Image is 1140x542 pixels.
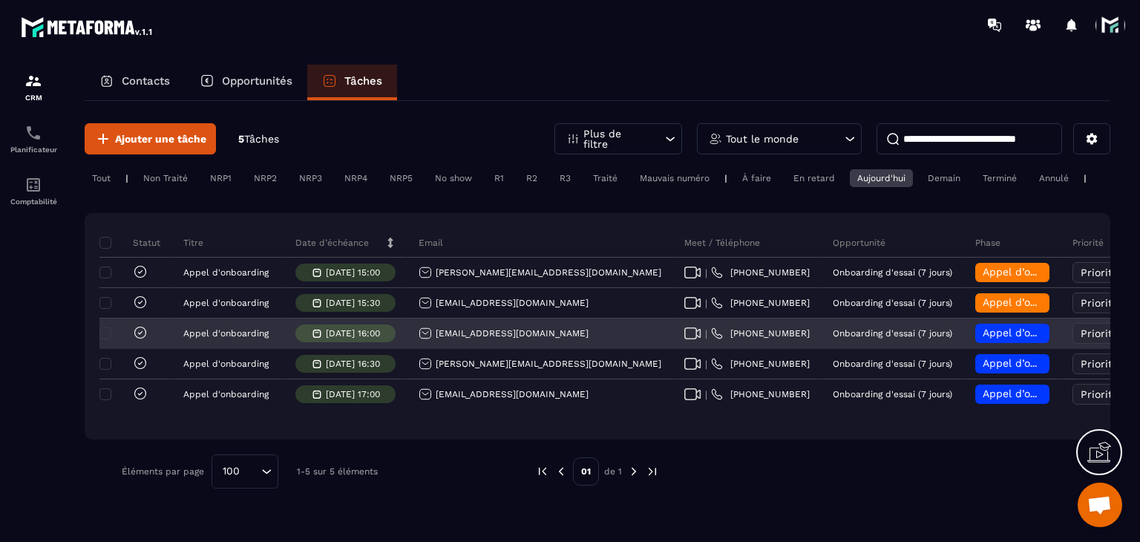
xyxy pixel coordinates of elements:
img: prev [536,465,549,478]
div: Traité [586,169,625,187]
img: logo [21,13,154,40]
p: [DATE] 16:30 [326,359,380,369]
p: 1-5 sur 5 éléments [297,466,378,477]
p: Plus de filtre [583,128,649,149]
span: Priorité [1081,327,1118,339]
div: NRP1 [203,169,239,187]
p: Appel d'onboarding [183,359,269,369]
span: Appel d’onboarding planifié [983,388,1123,399]
span: | [705,359,707,370]
span: Ajouter une tâche [115,131,206,146]
div: Terminé [975,169,1024,187]
div: NRP5 [382,169,420,187]
a: [PHONE_NUMBER] [711,358,810,370]
img: accountant [24,176,42,194]
p: CRM [4,94,63,102]
span: Appel d’onboarding planifié [983,357,1123,369]
p: Opportunité [833,237,885,249]
img: scheduler [24,124,42,142]
a: Contacts [85,65,185,100]
p: Priorité [1072,237,1104,249]
a: [PHONE_NUMBER] [711,327,810,339]
p: Meet / Téléphone [684,237,760,249]
p: | [1084,173,1087,183]
p: de 1 [604,466,622,477]
p: Date d’échéance [295,237,369,249]
p: Appel d'onboarding [183,328,269,339]
p: [DATE] 15:00 [326,267,380,278]
a: Tâches [307,65,397,100]
p: Onboarding d'essai (7 jours) [833,359,952,369]
div: Mauvais numéro [632,169,717,187]
div: R1 [487,169,511,187]
a: [PHONE_NUMBER] [711,267,810,278]
p: Opportunités [222,74,292,88]
div: R3 [552,169,578,187]
div: No show [427,169,479,187]
p: [DATE] 15:30 [326,298,380,308]
div: NRP4 [337,169,375,187]
div: Aujourd'hui [850,169,913,187]
p: Email [419,237,443,249]
p: | [125,173,128,183]
p: Phase [975,237,1000,249]
span: Priorité [1081,267,1118,278]
span: Priorité [1081,358,1118,370]
div: R2 [519,169,545,187]
span: Appel d’onboarding planifié [983,327,1123,339]
div: À faire [735,169,779,187]
p: Contacts [122,74,170,88]
p: 01 [573,457,599,486]
a: Opportunités [185,65,307,100]
div: Annulé [1032,169,1076,187]
a: formationformationCRM [4,61,63,113]
p: Onboarding d'essai (7 jours) [833,298,952,308]
img: prev [554,465,568,478]
span: | [705,298,707,309]
p: Tâches [344,74,382,88]
span: | [705,328,707,339]
a: [PHONE_NUMBER] [711,297,810,309]
p: Planificateur [4,146,63,154]
p: Onboarding d'essai (7 jours) [833,389,952,399]
img: formation [24,72,42,90]
div: NRP2 [246,169,284,187]
a: accountantaccountantComptabilité [4,165,63,217]
span: Priorité [1081,297,1118,309]
p: Tout le monde [726,134,799,144]
p: Statut [103,237,160,249]
button: Ajouter une tâche [85,123,216,154]
img: next [627,465,641,478]
p: 5 [238,132,279,146]
img: next [646,465,659,478]
span: Tâches [244,133,279,145]
span: | [705,267,707,278]
span: | [705,389,707,400]
p: | [724,173,727,183]
div: Tout [85,169,118,187]
p: Appel d'onboarding [183,389,269,399]
div: NRP3 [292,169,330,187]
p: Éléments par page [122,466,204,477]
p: Comptabilité [4,197,63,206]
input: Search for option [245,463,258,480]
span: Priorité [1081,388,1118,400]
p: Appel d'onboarding [183,298,269,308]
span: 100 [217,463,245,480]
p: Onboarding d'essai (7 jours) [833,267,952,278]
a: [PHONE_NUMBER] [711,388,810,400]
p: Appel d'onboarding [183,267,269,278]
p: [DATE] 16:00 [326,328,380,339]
p: Titre [183,237,203,249]
a: Ouvrir le chat [1078,483,1122,527]
span: Appel d’onboarding terminée [983,266,1131,278]
a: schedulerschedulerPlanificateur [4,113,63,165]
p: Onboarding d'essai (7 jours) [833,328,952,339]
p: [DATE] 17:00 [326,389,380,399]
div: Demain [920,169,968,187]
span: Appel d’onboarding terminée [983,296,1131,308]
div: En retard [786,169,842,187]
div: Search for option [212,454,278,489]
div: Non Traité [136,169,195,187]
